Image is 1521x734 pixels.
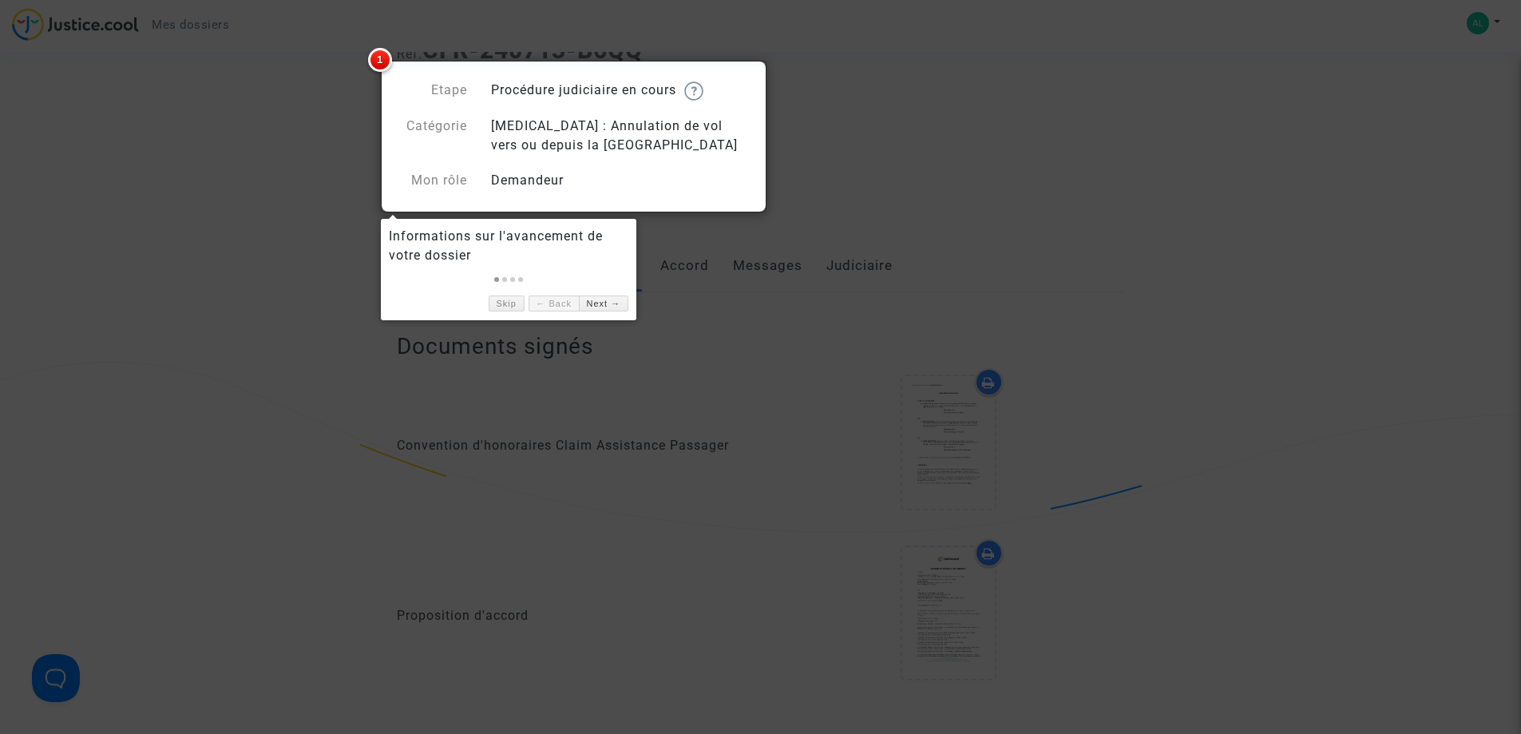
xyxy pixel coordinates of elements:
img: help.svg [684,81,703,101]
div: Procédure judiciaire en cours [479,81,761,101]
div: Informations sur l'avancement de votre dossier [389,227,628,265]
a: Skip [489,296,525,312]
span: 1 [368,48,392,72]
div: Mon rôle [385,171,479,190]
a: Next → [579,296,628,312]
div: Etape [385,81,479,101]
div: [MEDICAL_DATA] : Annulation de vol vers ou depuis la [GEOGRAPHIC_DATA] [479,117,761,155]
a: ← Back [529,296,579,312]
div: Catégorie [385,117,479,155]
div: Demandeur [479,171,761,190]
